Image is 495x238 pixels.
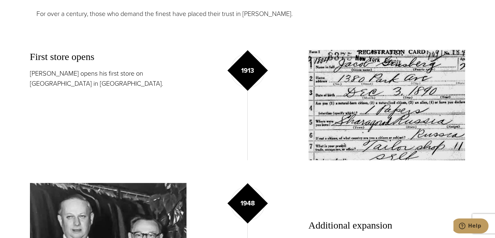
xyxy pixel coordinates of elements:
[453,218,488,235] iframe: Opens a widget where you can chat to one of our agents
[240,198,254,208] p: 1948
[241,66,254,75] p: 1913
[30,50,187,64] h3: First store opens
[36,8,459,19] p: For over a century, those who demand the finest have placed their trust in [PERSON_NAME].
[309,50,465,160] img: Founder Jacob Ginsburg draft card from 1910 listing his occupation as a tailor
[309,218,465,232] h3: Additional expansion
[30,68,187,89] p: [PERSON_NAME] opens his first store on [GEOGRAPHIC_DATA] in [GEOGRAPHIC_DATA].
